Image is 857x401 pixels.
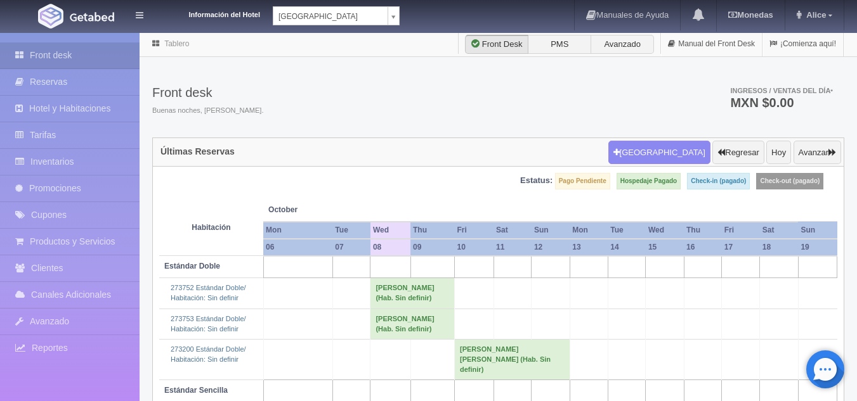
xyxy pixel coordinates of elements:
th: 18 [760,239,799,256]
th: Wed [370,222,410,239]
th: 12 [532,239,570,256]
span: Ingresos / Ventas del día [730,87,833,94]
th: Thu [684,222,722,239]
th: Wed [646,222,684,239]
label: Hospedaje Pagado [617,173,681,189]
th: Sat [760,222,799,239]
td: [PERSON_NAME] (Hab. Sin definir) [370,278,455,309]
label: Check-out (pagado) [756,173,823,189]
button: Hoy [766,141,791,165]
th: 09 [410,239,455,256]
span: Buenas noches, [PERSON_NAME]. [152,106,263,116]
th: 17 [722,239,760,256]
b: Estándar Sencilla [164,386,228,395]
a: ¡Comienza aquí! [762,32,843,56]
td: [PERSON_NAME] [PERSON_NAME] (Hab. Sin definir) [455,340,570,380]
a: 273752 Estándar Doble/Habitación: Sin definir [171,284,246,302]
a: 273200 Estándar Doble/Habitación: Sin definir [171,345,246,363]
img: Getabed [70,12,114,22]
th: Sun [532,222,570,239]
span: [GEOGRAPHIC_DATA] [278,7,383,26]
img: Getabed [38,4,63,29]
th: Sat [494,222,532,239]
th: 11 [494,239,532,256]
th: Thu [410,222,455,239]
h3: MXN $0.00 [730,96,833,109]
label: PMS [528,35,591,54]
th: Tue [608,222,646,239]
th: Mon [570,222,608,239]
th: 08 [370,239,410,256]
label: Avanzado [591,35,654,54]
a: Tablero [164,39,189,48]
b: Estándar Doble [164,262,220,271]
label: Estatus: [520,175,553,187]
th: Fri [455,222,494,239]
th: Sun [798,222,837,239]
a: 273753 Estándar Doble/Habitación: Sin definir [171,315,246,333]
a: Manual del Front Desk [661,32,762,56]
h3: Front desk [152,86,263,99]
th: 06 [263,239,332,256]
button: Avanzar [794,141,841,165]
a: [GEOGRAPHIC_DATA] [273,6,400,25]
h4: Últimas Reservas [160,147,235,156]
b: Monedas [728,10,773,20]
td: [PERSON_NAME] (Hab. Sin definir) [370,309,455,339]
th: Mon [263,222,332,239]
th: 14 [608,239,646,256]
th: Fri [722,222,760,239]
th: 10 [455,239,494,256]
span: October [268,205,365,215]
span: Alice [803,10,826,20]
button: Regresar [712,141,764,165]
strong: Habitación [192,223,230,232]
th: 16 [684,239,722,256]
dt: Información del Hotel [159,6,260,20]
th: 15 [646,239,684,256]
th: 19 [798,239,837,256]
label: Pago Pendiente [555,173,610,189]
label: Check-in (pagado) [687,173,750,189]
label: Front Desk [465,35,528,54]
button: [GEOGRAPHIC_DATA] [608,141,710,165]
th: 07 [332,239,370,256]
th: Tue [332,222,370,239]
th: 13 [570,239,608,256]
